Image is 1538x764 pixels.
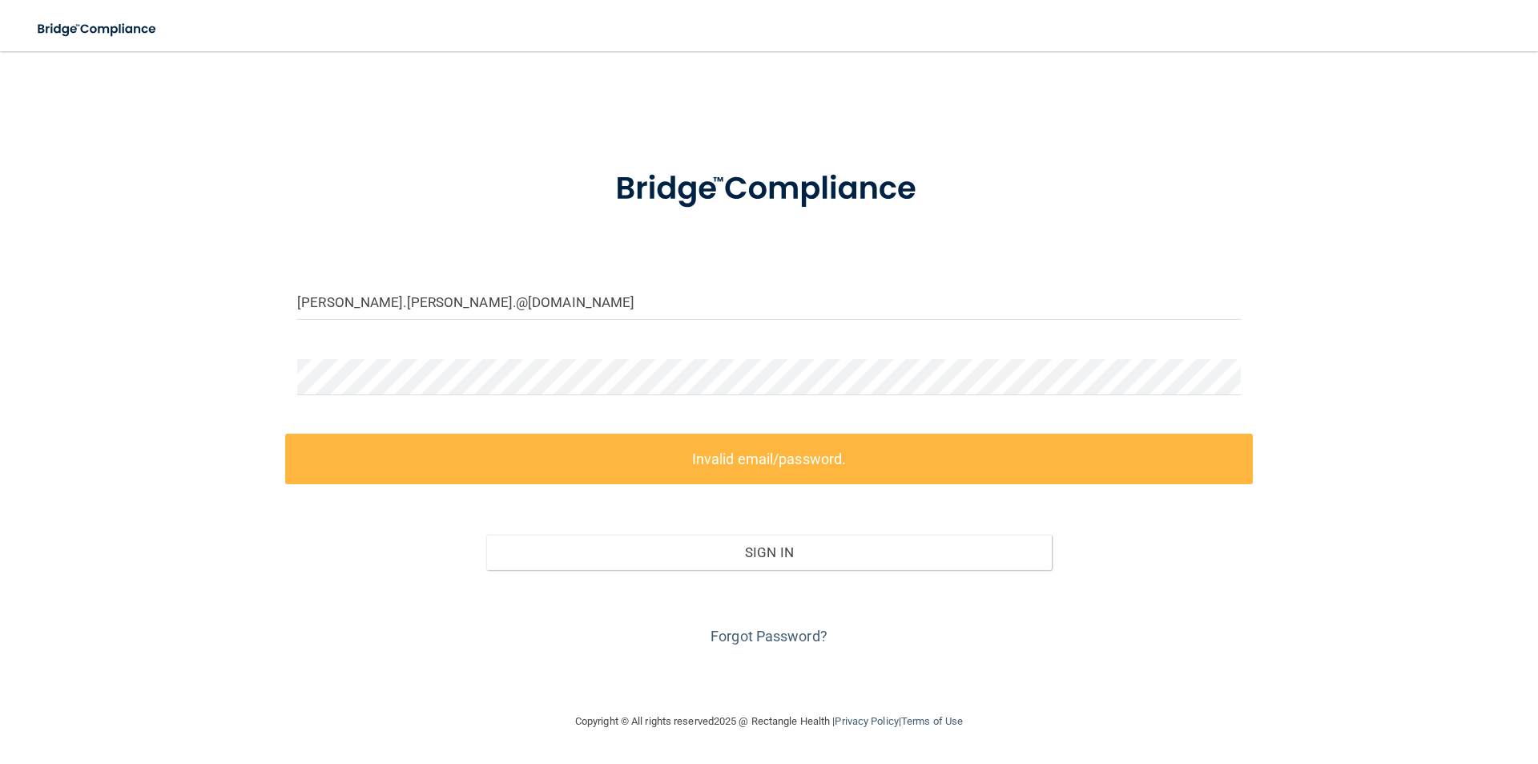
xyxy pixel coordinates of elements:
[582,148,956,231] img: bridge_compliance_login_screen.278c3ca4.svg
[901,715,963,727] a: Terms of Use
[711,628,827,645] a: Forgot Password?
[24,13,171,46] img: bridge_compliance_login_screen.278c3ca4.svg
[1261,650,1519,714] iframe: Drift Widget Chat Controller
[285,434,1253,484] label: Invalid email/password.
[486,535,1053,570] button: Sign In
[297,284,1241,320] input: Email
[835,715,898,727] a: Privacy Policy
[477,696,1061,747] div: Copyright © All rights reserved 2025 @ Rectangle Health | |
